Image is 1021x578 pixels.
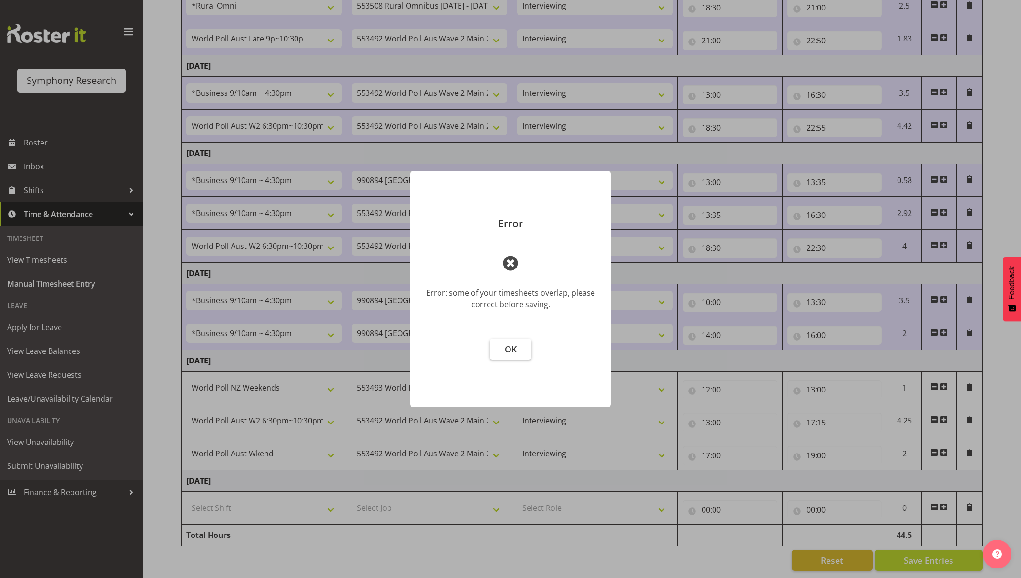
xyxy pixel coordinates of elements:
[1008,266,1016,299] span: Feedback
[1003,257,1021,321] button: Feedback - Show survey
[425,287,596,310] div: Error: some of your timesheets overlap, please correct before saving.
[490,339,531,360] button: OK
[992,549,1002,559] img: help-xxl-2.png
[420,218,601,228] p: Error
[505,343,517,355] span: OK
